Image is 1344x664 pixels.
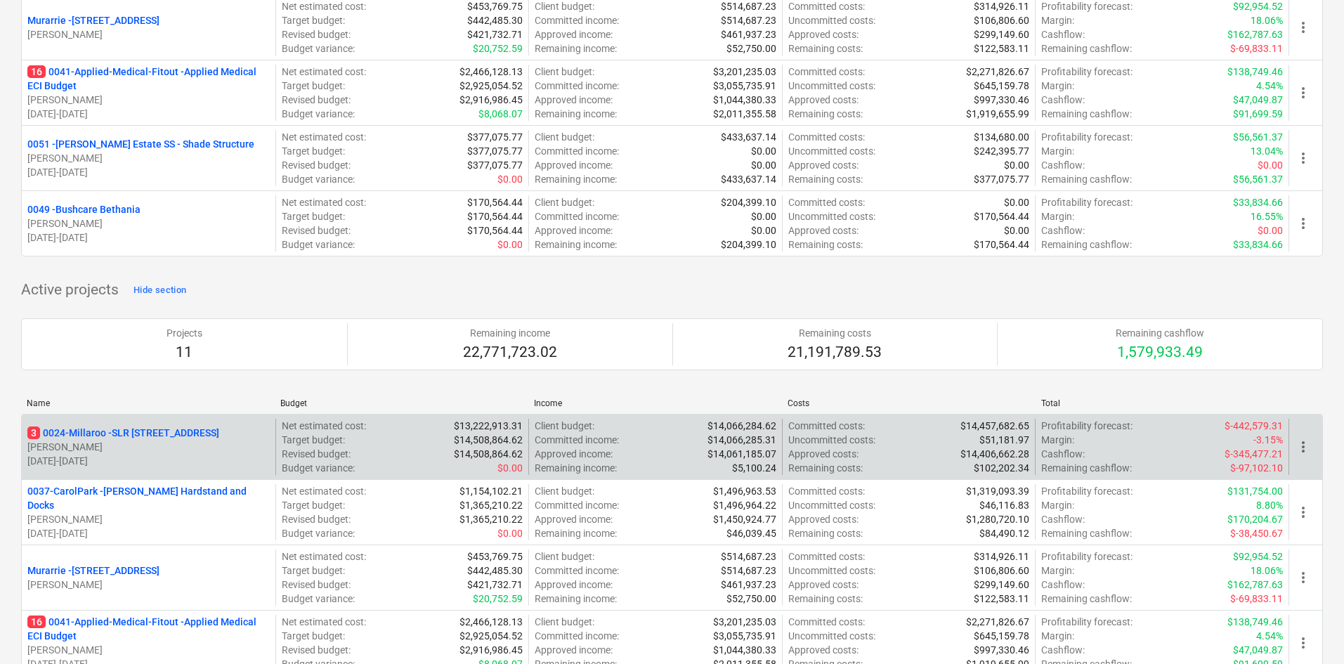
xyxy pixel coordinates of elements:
[282,498,345,512] p: Target budget :
[535,93,613,107] p: Approved income :
[1227,484,1283,498] p: $131,754.00
[721,578,776,592] p: $461,937.23
[979,433,1029,447] p: $51,181.97
[1233,107,1283,121] p: $91,699.59
[1041,549,1133,564] p: Profitability forecast :
[726,592,776,606] p: $52,750.00
[974,172,1029,186] p: $377,075.77
[27,202,270,245] div: 0049 -Bushcare Bethania[PERSON_NAME][DATE]-[DATE]
[467,195,523,209] p: $170,564.44
[1225,419,1283,433] p: $-442,579.31
[282,195,366,209] p: Net estimated cost :
[27,440,270,454] p: [PERSON_NAME]
[1227,65,1283,79] p: $138,749.46
[1295,84,1312,101] span: more_vert
[535,27,613,41] p: Approved income :
[467,27,523,41] p: $421,732.71
[282,564,345,578] p: Target budget :
[535,144,619,158] p: Committed income :
[1233,172,1283,186] p: $56,561.37
[788,433,875,447] p: Uncommitted costs :
[473,592,523,606] p: $20,752.59
[1041,419,1133,433] p: Profitability forecast :
[280,398,523,408] div: Budget
[751,158,776,172] p: $0.00
[459,512,523,526] p: $1,365,210.22
[788,27,859,41] p: Approved costs :
[1041,498,1074,512] p: Margin :
[459,615,523,629] p: $2,466,128.13
[1041,629,1074,643] p: Margin :
[535,433,619,447] p: Committed income :
[282,144,345,158] p: Target budget :
[27,454,270,468] p: [DATE] - [DATE]
[1041,512,1085,526] p: Cashflow :
[721,13,776,27] p: $514,687.23
[1116,343,1204,363] p: 1,579,933.49
[459,79,523,93] p: $2,925,054.52
[27,93,270,107] p: [PERSON_NAME]
[966,484,1029,498] p: $1,319,093.39
[459,93,523,107] p: $2,916,986.45
[467,223,523,237] p: $170,564.44
[282,629,345,643] p: Target budget :
[282,223,351,237] p: Revised budget :
[788,65,865,79] p: Committed costs :
[467,549,523,564] p: $453,769.75
[979,498,1029,512] p: $46,116.83
[27,426,270,468] div: 30024-Millaroo -SLR [STREET_ADDRESS][PERSON_NAME][DATE]-[DATE]
[974,209,1029,223] p: $170,564.44
[1225,447,1283,461] p: $-345,477.21
[467,158,523,172] p: $377,075.77
[1233,130,1283,144] p: $56,561.37
[27,512,270,526] p: [PERSON_NAME]
[1227,512,1283,526] p: $170,204.67
[282,13,345,27] p: Target budget :
[721,564,776,578] p: $514,687.23
[467,209,523,223] p: $170,564.44
[535,578,613,592] p: Approved income :
[1041,433,1074,447] p: Margin :
[282,419,366,433] p: Net estimated cost :
[27,216,270,230] p: [PERSON_NAME]
[788,461,863,475] p: Remaining costs :
[535,564,619,578] p: Committed income :
[282,447,351,461] p: Revised budget :
[454,447,523,461] p: $14,508,864.62
[788,195,865,209] p: Committed costs :
[1227,615,1283,629] p: $138,749.46
[27,427,40,439] span: 3
[27,484,270,512] p: 0037-CarolPark - [PERSON_NAME] Hardstand and Docks
[282,130,366,144] p: Net estimated cost :
[788,223,859,237] p: Approved costs :
[974,549,1029,564] p: $314,926.11
[966,512,1029,526] p: $1,280,720.10
[788,172,863,186] p: Remaining costs :
[707,447,776,461] p: $14,061,185.07
[788,447,859,461] p: Approved costs :
[1251,144,1283,158] p: 13.04%
[167,326,202,340] p: Projects
[974,592,1029,606] p: $122,583.11
[1041,172,1132,186] p: Remaining cashflow :
[27,202,141,216] p: 0049 - Bushcare Bethania
[721,195,776,209] p: $204,399.10
[707,419,776,433] p: $14,066,284.62
[726,41,776,56] p: $52,750.00
[788,398,1030,408] div: Costs
[27,398,269,408] div: Name
[27,564,270,592] div: Murarrie -[STREET_ADDRESS][PERSON_NAME]
[467,144,523,158] p: $377,075.77
[282,461,355,475] p: Budget variance :
[535,629,619,643] p: Committed income :
[1253,433,1283,447] p: -3.15%
[535,484,594,498] p: Client budget :
[1256,498,1283,512] p: 8.80%
[1041,65,1133,79] p: Profitability forecast :
[459,498,523,512] p: $1,365,210.22
[1230,41,1283,56] p: $-69,833.11
[788,526,863,540] p: Remaining costs :
[454,433,523,447] p: $14,508,864.62
[974,564,1029,578] p: $106,806.60
[713,107,776,121] p: $2,011,355.58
